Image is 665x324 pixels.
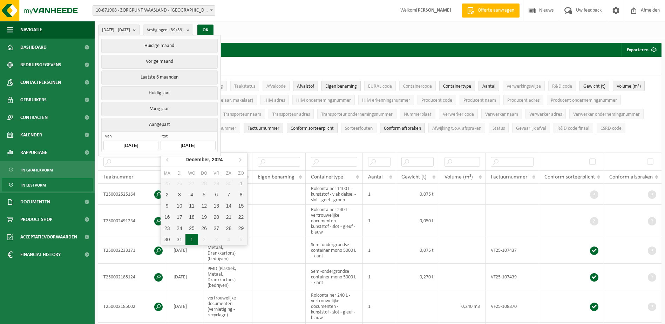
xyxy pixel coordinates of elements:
[198,200,210,211] div: 12
[161,134,215,141] span: tot
[345,126,373,131] span: Sorteerfouten
[552,84,572,89] span: R&D code
[101,39,217,53] button: Huidige maand
[306,237,363,264] td: Semi-ondergrondse container mono 5000 L - klant
[161,211,173,223] div: 16
[317,109,396,119] button: Transporteur ondernemingsnummerTransporteur ondernemingsnummer : Activate to sort
[198,178,210,189] div: 28
[399,81,436,91] button: ContainercodeContainercode: Activate to sort
[529,112,562,117] span: Verwerker adres
[358,95,414,105] button: IHM erkenningsnummerIHM erkenningsnummer: Activate to sort
[173,178,185,189] div: 26
[363,237,396,264] td: 1
[363,184,396,205] td: 1
[306,290,363,323] td: Rolcontainer 240 L - vertrouwelijke documenten - kunststof - slot - gleuf - blauw
[384,126,421,131] span: Conform afspraken
[101,55,217,69] button: Vorige maand
[418,95,456,105] button: Producent codeProducent code: Activate to sort
[143,25,193,35] button: Vestigingen(39/39)
[621,43,661,57] button: Exporteren
[341,123,376,133] button: SorteerfoutenSorteerfouten: Activate to sort
[20,39,47,56] span: Dashboard
[287,123,338,133] button: Conform sorteerplicht : Activate to sort
[396,264,439,290] td: 0,270 t
[161,200,173,211] div: 9
[401,174,427,180] span: Gewicht (t)
[210,200,223,211] div: 13
[185,189,198,200] div: 4
[20,91,47,109] span: Gebruikers
[210,170,223,177] div: vr
[306,264,363,290] td: Semi-ondergrondse container mono 5000 L - klant
[486,290,539,323] td: VF25-108870
[363,290,396,323] td: 1
[235,170,247,177] div: zo
[185,234,198,245] div: 1
[98,184,168,205] td: T250002525164
[396,205,439,237] td: 0,050 t
[173,189,185,200] div: 3
[293,81,318,91] button: AfvalstofAfvalstof: Activate to sort
[263,81,290,91] button: AfvalcodeAfvalcode: Activate to sort
[260,95,289,105] button: IHM adresIHM adres: Activate to sort
[363,264,396,290] td: 1
[210,178,223,189] div: 29
[161,234,173,245] div: 30
[264,98,285,103] span: IHM adres
[525,109,566,119] button: Verwerker adresVerwerker adres: Activate to sort
[20,246,61,263] span: Financial History
[198,234,210,245] div: 2
[321,81,361,91] button: Eigen benamingEigen benaming: Activate to sort
[98,237,168,264] td: T250002233171
[2,178,93,191] a: In lijstvorm
[161,189,173,200] div: 2
[223,211,235,223] div: 21
[173,211,185,223] div: 17
[292,95,355,105] button: IHM ondernemingsnummerIHM ondernemingsnummer: Activate to sort
[579,81,609,91] button: Gewicht (t)Gewicht (t): Activate to sort
[291,126,334,131] span: Conform sorteerplicht
[223,112,261,117] span: Transporteur naam
[321,112,393,117] span: Transporteur ondernemingsnummer
[583,84,605,89] span: Gewicht (t)
[548,81,576,91] button: R&D codeR&amp;D code: Activate to sort
[161,223,173,234] div: 23
[404,112,432,117] span: Nummerplaat
[544,174,595,180] span: Conform sorteerplicht
[272,112,310,117] span: Transporteur adres
[479,81,499,91] button: AantalAantal: Activate to sort
[396,184,439,205] td: 0,075 t
[223,170,235,177] div: za
[503,95,543,105] button: Producent adresProducent adres: Activate to sort
[486,237,539,264] td: VF25-107437
[198,170,210,177] div: do
[306,184,363,205] td: Rolcontainer 1100 L - kunststof - vlak deksel - slot - geel - groen
[20,228,77,246] span: Acceptatievoorwaarden
[557,126,589,131] span: R&D code finaal
[613,81,645,91] button: Volume (m³)Volume (m³): Activate to sort
[512,123,550,133] button: Gevaarlijk afval : Activate to sort
[258,174,294,180] span: Eigen benaming
[493,126,505,131] span: Status
[230,81,259,91] button: TaakstatusTaakstatus: Activate to sort
[223,178,235,189] div: 30
[269,109,314,119] button: Transporteur adresTransporteur adres: Activate to sort
[235,211,247,223] div: 22
[173,200,185,211] div: 10
[20,126,42,144] span: Kalender
[210,211,223,223] div: 20
[368,174,383,180] span: Aantal
[223,234,235,245] div: 4
[198,189,210,200] div: 5
[223,200,235,211] div: 14
[210,234,223,245] div: 3
[489,123,509,133] button: StatusStatus: Activate to sort
[210,189,223,200] div: 6
[439,81,475,91] button: ContainertypeContainertype: Activate to sort
[609,174,653,180] span: Conform afspraken
[597,123,625,133] button: CSRD codeCSRD code: Activate to sort
[21,178,46,192] span: In lijstvorm
[503,81,545,91] button: VerwerkingswijzeVerwerkingswijze: Activate to sort
[102,25,130,35] span: [DATE] - [DATE]
[197,25,213,36] button: OK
